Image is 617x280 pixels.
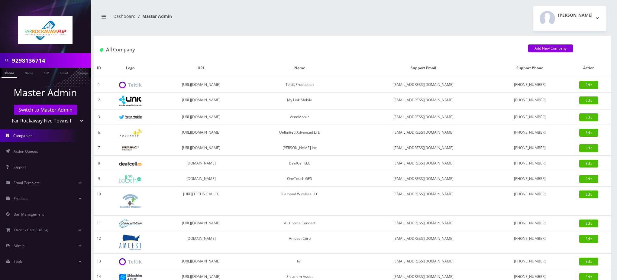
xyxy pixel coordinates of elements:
td: 9 [94,171,104,187]
span: Admin [14,243,24,248]
li: Master Admin [136,13,172,19]
td: 3 [94,109,104,125]
td: [EMAIL_ADDRESS][DOMAIN_NAME] [354,77,493,93]
td: [PHONE_NUMBER] [493,109,567,125]
td: 6 [94,125,104,140]
a: Dashboard [113,13,136,19]
td: [EMAIL_ADDRESS][DOMAIN_NAME] [354,231,493,254]
a: Edit [579,96,598,104]
td: [URL][TECHNICAL_ID] [157,187,246,216]
img: All Company [100,48,103,52]
th: Action [567,59,611,77]
td: [URL][DOMAIN_NAME] [157,254,246,269]
a: Edit [579,113,598,121]
td: Teltik Production [246,77,354,93]
span: Companies [13,133,32,138]
img: VennMobile [119,115,142,119]
img: Rexing Inc [119,145,142,151]
img: Unlimited Advanced LTE [119,129,142,137]
th: Support Phone [493,59,567,77]
td: [PHONE_NUMBER] [493,156,567,171]
td: [EMAIL_ADDRESS][DOMAIN_NAME] [354,254,493,269]
td: My Link Mobile [246,93,354,109]
td: Diamond Wireless LLC [246,187,354,216]
h1: All Company [100,47,519,53]
td: 13 [94,254,104,269]
a: Edit [579,190,598,198]
img: All Choice Connect [119,220,142,228]
img: DeafCell LLC [119,162,142,166]
h2: [PERSON_NAME] [558,13,593,18]
td: [EMAIL_ADDRESS][DOMAIN_NAME] [354,156,493,171]
img: Diamond Wireless LLC [119,190,142,212]
td: [PHONE_NUMBER] [493,77,567,93]
td: Unlimited Advanced LTE [246,125,354,140]
a: Switch to Master Admin [14,105,77,115]
td: [PHONE_NUMBER] [493,140,567,156]
span: Order / Cart / Billing [14,227,48,233]
span: Support [13,164,26,170]
a: SIM [41,68,52,77]
td: 10 [94,187,104,216]
td: Amcest Corp [246,231,354,254]
td: 8 [94,156,104,171]
nav: breadcrumb [98,10,348,27]
input: Search in Company [12,55,89,66]
a: Edit [579,175,598,183]
td: [DOMAIN_NAME] [157,171,246,187]
a: Edit [579,235,598,243]
td: [EMAIL_ADDRESS][DOMAIN_NAME] [354,140,493,156]
img: OneTouch GPS [119,175,142,183]
a: Email [57,68,71,77]
a: Edit [579,144,598,152]
td: DeafCell LLC [246,156,354,171]
td: [URL][DOMAIN_NAME] [157,77,246,93]
span: Products [14,196,28,201]
a: Edit [579,129,598,137]
td: [URL][DOMAIN_NAME] [157,109,246,125]
td: VennMobile [246,109,354,125]
span: Action Queues [14,149,38,154]
td: [EMAIL_ADDRESS][DOMAIN_NAME] [354,187,493,216]
td: [PHONE_NUMBER] [493,231,567,254]
th: ID [94,59,104,77]
span: Email Template [14,180,40,185]
td: [PHONE_NUMBER] [493,125,567,140]
td: 1 [94,77,104,93]
td: IoT [246,254,354,269]
td: [EMAIL_ADDRESS][DOMAIN_NAME] [354,109,493,125]
a: Edit [579,258,598,265]
th: Support Email [354,59,493,77]
img: Teltik Production [119,82,142,89]
a: Edit [579,81,598,89]
a: Company [75,68,95,77]
td: [DOMAIN_NAME] [157,156,246,171]
td: [URL][DOMAIN_NAME] [157,140,246,156]
td: OneTouch GPS [246,171,354,187]
a: Edit [579,220,598,227]
th: URL [157,59,246,77]
a: Add New Company [528,44,573,52]
td: [DOMAIN_NAME] [157,231,246,254]
a: Phone [2,68,17,78]
img: IoT [119,258,142,265]
button: [PERSON_NAME] [533,6,606,31]
td: [URL][DOMAIN_NAME] [157,125,246,140]
td: [EMAIL_ADDRESS][DOMAIN_NAME] [354,93,493,109]
td: [PHONE_NUMBER] [493,254,567,269]
td: All Choice Connect [246,216,354,231]
td: [EMAIL_ADDRESS][DOMAIN_NAME] [354,125,493,140]
td: 12 [94,231,104,254]
td: [PERSON_NAME] Inc [246,140,354,156]
th: Name [246,59,354,77]
td: [URL][DOMAIN_NAME] [157,93,246,109]
td: 7 [94,140,104,156]
td: [EMAIL_ADDRESS][DOMAIN_NAME] [354,216,493,231]
td: [EMAIL_ADDRESS][DOMAIN_NAME] [354,171,493,187]
td: [PHONE_NUMBER] [493,187,567,216]
td: [URL][DOMAIN_NAME] [157,216,246,231]
th: Logo [104,59,157,77]
td: 11 [94,216,104,231]
span: Ban Management [14,212,44,217]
